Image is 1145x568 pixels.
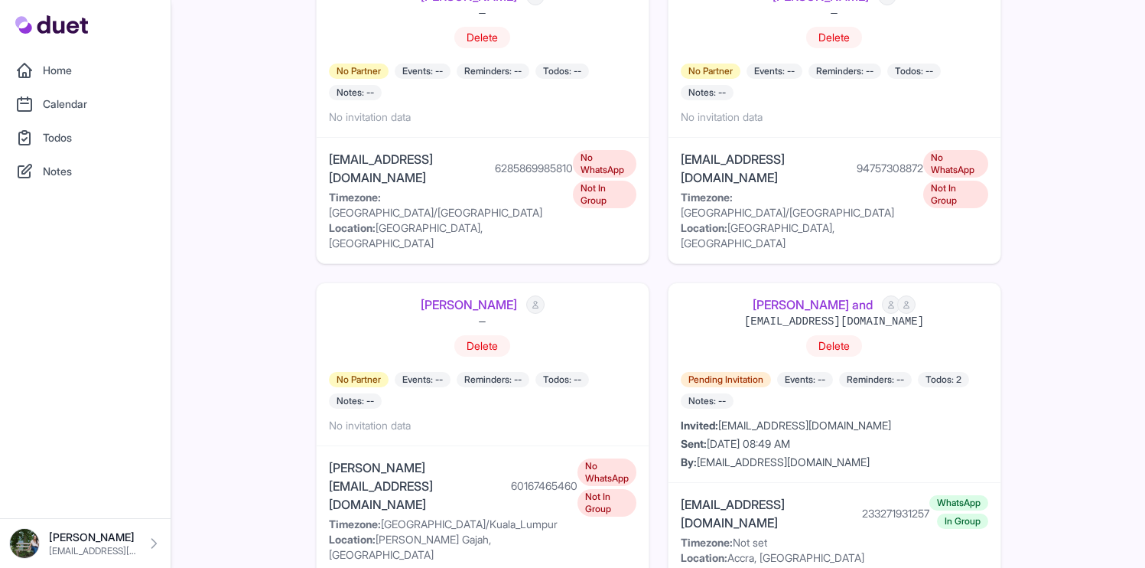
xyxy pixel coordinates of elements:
[454,335,510,357] button: Delete
[454,314,510,329] div: —
[329,191,381,204] strong: Timezone:
[681,372,771,387] span: Pending Invitation
[9,156,161,187] a: Notes
[49,545,137,557] p: [EMAIL_ADDRESS][DOMAIN_NAME]
[681,191,733,204] strong: Timezone:
[681,109,988,125] div: No invitation data
[806,5,862,21] div: —
[681,436,988,452] div: [DATE] 08:49 AM
[681,495,856,532] div: [EMAIL_ADDRESS][DOMAIN_NAME]
[753,295,873,314] a: [PERSON_NAME] and
[681,64,740,79] span: No Partner
[887,64,941,79] span: Todos: --
[457,372,529,387] span: Reminders: --
[806,335,862,357] button: Delete
[681,455,697,468] strong: By:
[577,459,636,486] span: No WhatsApp
[681,190,923,220] div: [GEOGRAPHIC_DATA]/[GEOGRAPHIC_DATA]
[808,64,881,79] span: Reminders: --
[681,535,929,550] div: Not set
[511,478,577,494] div: 60167465460
[747,64,802,79] span: Events: --
[681,419,718,432] strong: Invited:
[681,220,923,251] div: [GEOGRAPHIC_DATA], [GEOGRAPHIC_DATA]
[495,161,573,176] div: 6285869985810
[49,530,137,545] p: [PERSON_NAME]
[395,372,451,387] span: Events: --
[806,27,862,48] button: Delete
[681,85,734,100] span: Notes: --
[923,181,988,208] span: Not In Group
[929,495,988,511] span: WhatsApp
[454,5,510,21] div: —
[681,536,733,549] strong: Timezone:
[577,489,636,517] span: Not In Group
[9,528,40,559] img: DSC08576_Original.jpeg
[918,372,969,387] span: Todos: 2
[457,64,529,79] span: Reminders: --
[9,89,161,119] a: Calendar
[329,372,389,387] span: No Partner
[329,64,389,79] span: No Partner
[535,372,589,387] span: Todos: --
[395,64,451,79] span: Events: --
[923,150,988,178] span: No WhatsApp
[329,517,381,530] strong: Timezone:
[329,532,577,563] div: [PERSON_NAME] Gajah, [GEOGRAPHIC_DATA]
[329,459,505,514] div: [PERSON_NAME][EMAIL_ADDRESS][DOMAIN_NAME]
[573,150,636,178] span: No WhatsApp
[9,528,161,559] a: [PERSON_NAME] [EMAIL_ADDRESS][DOMAIN_NAME]
[329,418,636,433] div: No invitation data
[681,550,929,566] div: Accra, [GEOGRAPHIC_DATA]
[329,533,376,546] strong: Location:
[329,393,382,409] span: Notes: --
[937,514,988,529] span: In Group
[681,437,707,450] strong: Sent:
[454,27,510,48] button: Delete
[744,314,924,329] div: [EMAIL_ADDRESS][DOMAIN_NAME]
[681,455,988,470] div: [EMAIL_ADDRESS][DOMAIN_NAME]
[862,506,929,521] div: 233271931257
[573,181,636,208] span: Not In Group
[9,122,161,153] a: Todos
[329,221,376,234] strong: Location:
[329,85,382,100] span: Notes: --
[681,221,727,234] strong: Location:
[681,418,988,433] div: [EMAIL_ADDRESS][DOMAIN_NAME]
[421,295,517,314] a: [PERSON_NAME]
[777,372,833,387] span: Events: --
[681,551,727,564] strong: Location:
[329,220,574,251] div: [GEOGRAPHIC_DATA], [GEOGRAPHIC_DATA]
[329,150,490,187] div: [EMAIL_ADDRESS][DOMAIN_NAME]
[681,393,734,409] span: Notes: --
[329,190,574,220] div: [GEOGRAPHIC_DATA]/[GEOGRAPHIC_DATA]
[9,55,161,86] a: Home
[681,150,851,187] div: [EMAIL_ADDRESS][DOMAIN_NAME]
[857,161,923,176] div: 94757308872
[839,372,912,387] span: Reminders: --
[329,109,636,125] div: No invitation data
[535,64,589,79] span: Todos: --
[329,517,577,532] div: [GEOGRAPHIC_DATA]/Kuala_Lumpur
